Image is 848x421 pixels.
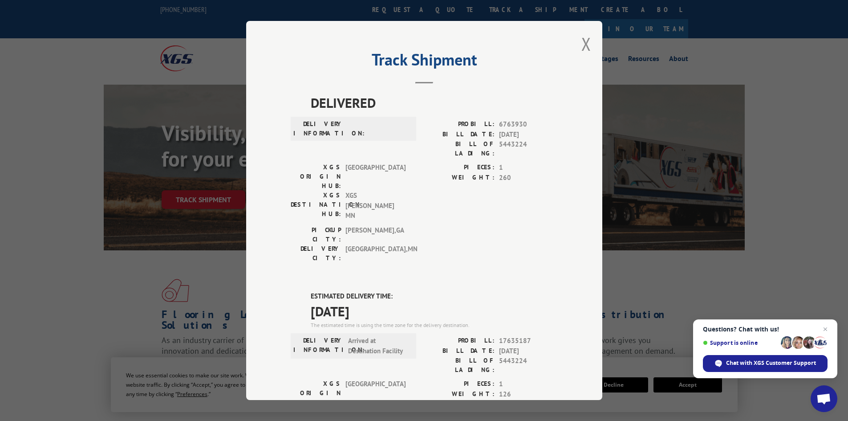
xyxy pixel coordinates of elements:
button: Close modal [581,32,591,56]
span: Support is online [703,339,778,346]
span: Close chat [820,324,831,335]
label: BILL OF LADING: [424,356,495,375]
label: DELIVERY INFORMATION: [293,336,344,356]
label: XGS ORIGIN HUB: [291,163,341,191]
label: WEIGHT: [424,173,495,183]
label: PROBILL: [424,336,495,346]
span: [GEOGRAPHIC_DATA] [345,163,406,191]
label: ESTIMATED DELIVERY TIME: [311,291,558,302]
span: Questions? Chat with us! [703,326,828,333]
label: XGS ORIGIN HUB: [291,379,341,407]
label: PROBILL: [424,119,495,130]
div: The estimated time is using the time zone for the delivery destination. [311,321,558,329]
span: [GEOGRAPHIC_DATA] [345,379,406,407]
label: BILL DATE: [424,346,495,356]
span: 6763930 [499,119,558,130]
span: 126 [499,389,558,400]
h2: Track Shipment [291,53,558,70]
span: 5443224 [499,356,558,375]
label: WEIGHT: [424,389,495,400]
span: 5443224 [499,139,558,158]
label: XGS DESTINATION HUB: [291,191,341,221]
span: [DATE] [311,301,558,321]
span: 1 [499,379,558,389]
label: DELIVERY INFORMATION: [293,119,344,138]
span: DELIVERED [311,93,558,113]
span: Arrived at Destination Facility [348,336,408,356]
span: [PERSON_NAME] , GA [345,225,406,244]
span: 1 [499,163,558,173]
label: DELIVERY CITY: [291,244,341,263]
span: [DATE] [499,346,558,356]
div: Chat with XGS Customer Support [703,355,828,372]
span: XGS [PERSON_NAME] MN [345,191,406,221]
label: PIECES: [424,379,495,389]
label: BILL DATE: [424,130,495,140]
span: [GEOGRAPHIC_DATA] , MN [345,244,406,263]
div: Open chat [811,385,837,412]
span: Chat with XGS Customer Support [726,359,816,367]
span: 260 [499,173,558,183]
label: PICKUP CITY: [291,225,341,244]
span: 17635187 [499,336,558,346]
span: [DATE] [499,130,558,140]
label: PIECES: [424,163,495,173]
label: BILL OF LADING: [424,139,495,158]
